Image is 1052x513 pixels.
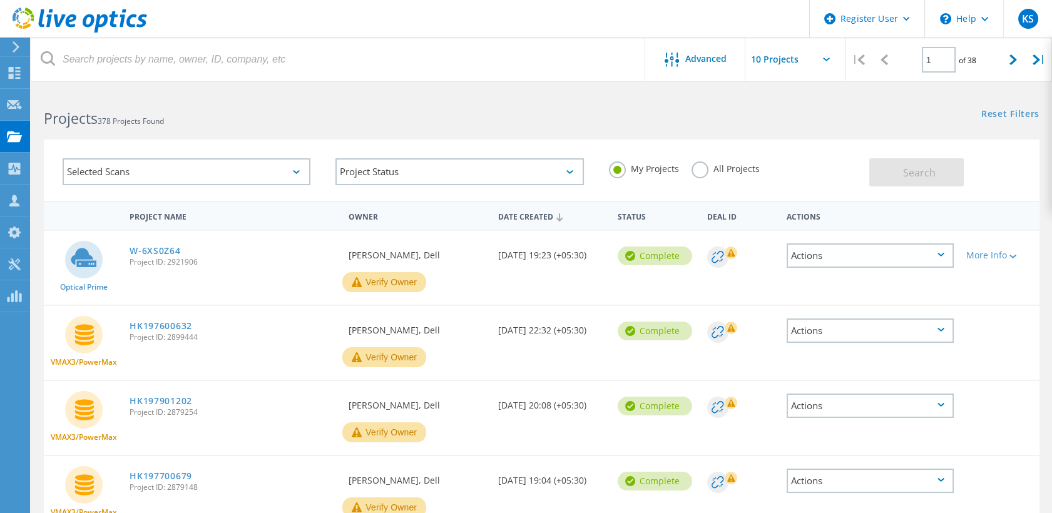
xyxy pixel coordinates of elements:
button: Verify Owner [342,422,426,442]
span: Project ID: 2921906 [130,258,336,266]
span: Advanced [685,54,727,63]
div: [DATE] 19:04 (+05:30) [492,456,611,497]
a: Reset Filters [981,109,1039,120]
div: Owner [342,204,492,227]
div: Actions [787,394,953,418]
div: [DATE] 19:23 (+05:30) [492,231,611,272]
input: Search projects by name, owner, ID, company, etc [31,38,646,81]
a: HK197600632 [130,322,192,330]
a: W-6XS0Z64 [130,246,180,255]
button: Search [869,158,964,186]
div: [PERSON_NAME], Dell [342,306,492,347]
button: Verify Owner [342,272,426,292]
span: of 38 [959,55,976,66]
div: Complete [618,246,692,265]
div: Actions [787,243,953,268]
label: My Projects [609,161,679,173]
span: Project ID: 2879254 [130,409,336,416]
div: Status [611,204,701,227]
div: Actions [787,318,953,343]
div: Actions [780,204,959,227]
b: Projects [44,108,98,128]
div: | [1026,38,1052,82]
div: Project Status [335,158,583,185]
span: 378 Projects Found [98,116,164,126]
span: Search [903,166,936,180]
div: Project Name [123,204,342,227]
span: Project ID: 2879148 [130,484,336,491]
svg: \n [940,13,951,24]
div: More Info [966,251,1033,260]
div: [PERSON_NAME], Dell [342,456,492,497]
div: [PERSON_NAME], Dell [342,381,492,422]
label: All Projects [692,161,760,173]
span: Project ID: 2899444 [130,333,336,341]
span: VMAX3/PowerMax [51,358,117,366]
span: KS [1022,14,1034,24]
div: Selected Scans [63,158,310,185]
div: [PERSON_NAME], Dell [342,231,492,272]
a: HK197901202 [130,397,192,405]
div: Deal Id [701,204,780,227]
div: Date Created [492,204,611,228]
a: Live Optics Dashboard [13,26,147,35]
span: VMAX3/PowerMax [51,434,117,441]
a: HK197700679 [130,472,192,480]
button: Verify Owner [342,347,426,367]
div: Complete [618,397,692,415]
div: Actions [787,469,953,493]
div: | [845,38,871,82]
span: Optical Prime [60,283,108,291]
div: [DATE] 20:08 (+05:30) [492,381,611,422]
div: Complete [618,472,692,490]
div: Complete [618,322,692,340]
div: [DATE] 22:32 (+05:30) [492,306,611,347]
